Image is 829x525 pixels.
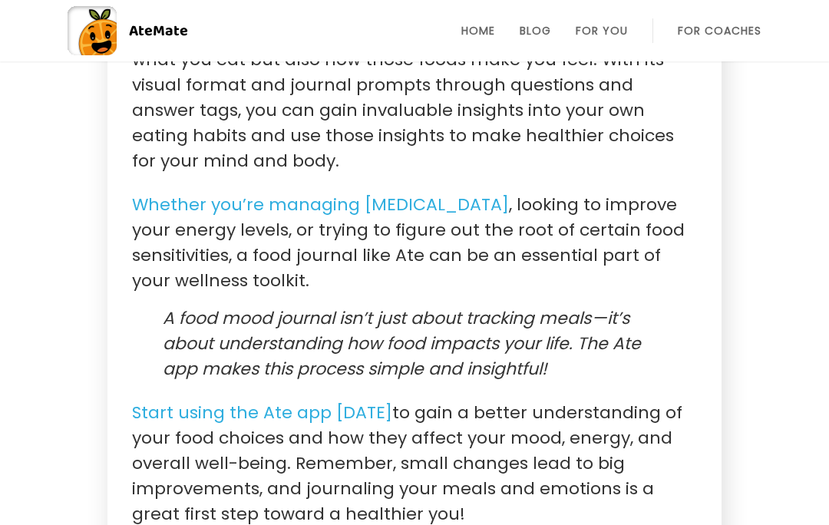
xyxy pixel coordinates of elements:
a: AteMate [68,6,761,55]
p: A food mood journal isn’t just about tracking meals — it’s about understanding how food impacts y... [163,305,666,381]
p: , looking to improve your energy levels, or trying to figure out the root of certain food sensiti... [132,192,697,293]
a: For Coaches [678,25,761,37]
a: Blog [520,25,551,37]
div: AteMate [117,18,188,43]
a: Start using the Ate app [DATE] [132,401,392,425]
a: For You [576,25,628,37]
a: Whether you’re managing [MEDICAL_DATA] [132,193,509,217]
a: Home [461,25,495,37]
